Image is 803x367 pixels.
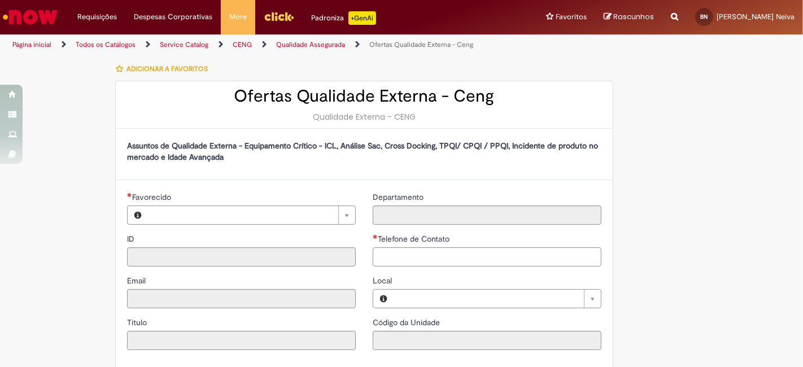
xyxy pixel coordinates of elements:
button: Adicionar a Favoritos [115,57,214,81]
a: Rascunhos [604,12,654,23]
label: Somente leitura - Email [127,275,148,286]
a: Ofertas Qualidade Externa - Ceng [369,40,473,49]
input: Email [127,289,356,308]
button: Local, Visualizar este registro [373,290,394,308]
a: Todos os Catálogos [76,40,136,49]
a: CENG [233,40,252,49]
p: +GenAi [348,11,376,25]
button: Favorecido, Visualizar este registro [128,206,148,224]
span: More [229,11,247,23]
label: Somente leitura - Departamento [373,191,426,203]
label: Somente leitura - Título [127,317,149,328]
strong: Assuntos de Qualidade Externa - Equipamento Crítico - ICL, Análise Sac, Cross Docking, TPQI/ CPQI... [127,141,598,162]
ul: Trilhas de página [8,34,527,55]
label: Somente leitura - ID [127,233,137,244]
span: Somente leitura - Email [127,276,148,286]
input: ID [127,247,356,266]
span: Somente leitura - Departamento [373,192,426,202]
img: ServiceNow [1,6,59,28]
input: Código da Unidade [373,331,601,350]
span: Favoritos [556,11,587,23]
span: Rascunhos [613,11,654,22]
a: Página inicial [12,40,51,49]
span: Obrigatório Preenchido [373,234,378,239]
a: Qualidade Assegurada [276,40,345,49]
input: Departamento [373,206,601,225]
span: Requisições [77,11,117,23]
div: Qualidade Externa - CENG [127,111,601,123]
a: Limpar campo Favorecido [148,206,355,224]
div: Padroniza [311,11,376,25]
input: Telefone de Contato [373,247,601,266]
input: Título [127,331,356,350]
a: Service Catalog [160,40,208,49]
span: Necessários [127,193,132,197]
span: [PERSON_NAME] Neiva [717,12,795,21]
span: Despesas Corporativas [134,11,212,23]
span: Local [373,276,394,286]
span: Somente leitura - ID [127,234,137,244]
a: Limpar campo Local [394,290,601,308]
h2: Ofertas Qualidade Externa - Ceng [127,87,601,106]
span: Telefone de Contato [378,234,452,244]
img: click_logo_yellow_360x200.png [264,8,294,25]
span: Adicionar a Favoritos [126,64,208,73]
span: BN [701,13,708,20]
span: Necessários - Favorecido [132,192,173,202]
label: Somente leitura - Código da Unidade [373,317,442,328]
